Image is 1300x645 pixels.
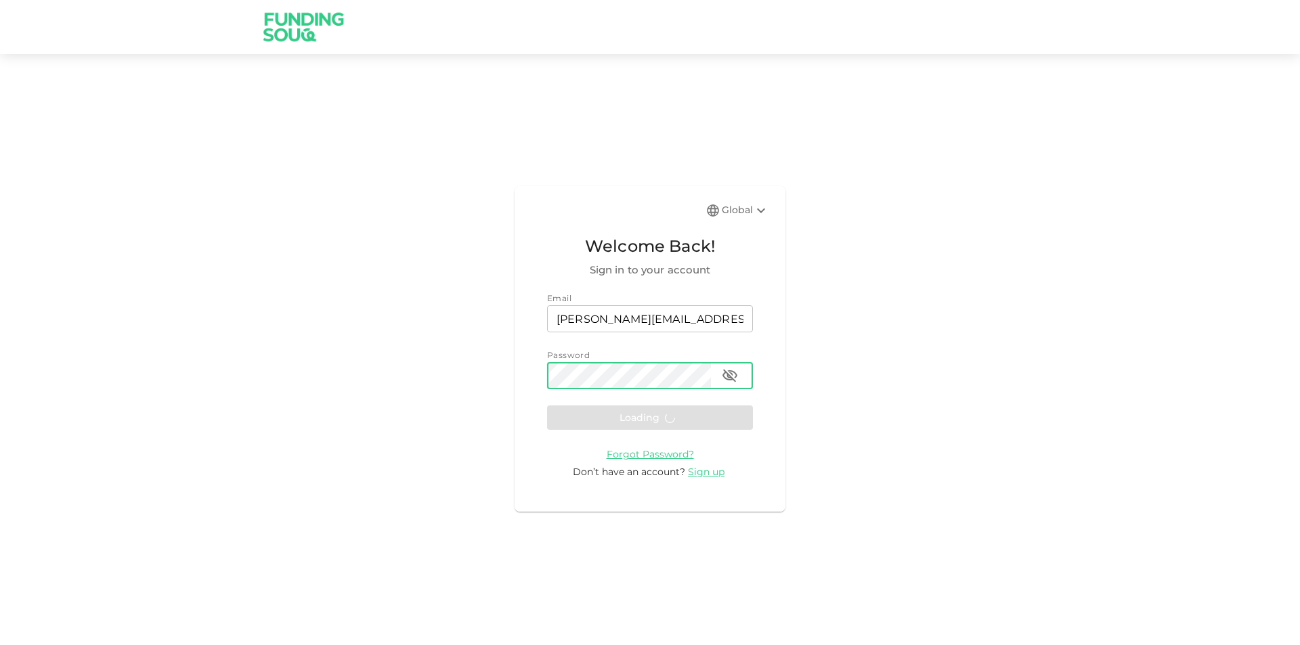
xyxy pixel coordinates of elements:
[722,202,769,219] div: Global
[547,233,753,259] span: Welcome Back!
[547,262,753,278] span: Sign in to your account
[688,466,724,478] span: Sign up
[607,448,694,460] span: Forgot Password?
[547,293,571,303] span: Email
[547,350,590,360] span: Password
[607,447,694,460] a: Forgot Password?
[547,305,753,332] input: email
[573,466,685,478] span: Don’t have an account?
[547,362,711,389] input: password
